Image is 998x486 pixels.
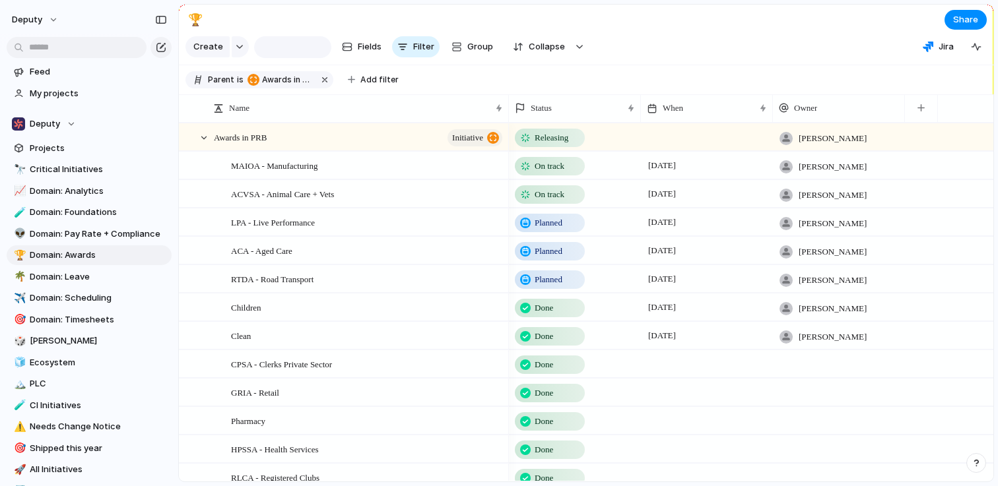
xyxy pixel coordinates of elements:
span: CI Initiatives [30,399,167,412]
span: Planned [535,216,562,229]
span: Awards in PRB [248,74,314,86]
button: ⚠️ [12,420,25,433]
span: ACA - Aged Care [231,243,292,258]
button: Fields [337,36,387,57]
span: My projects [30,87,167,100]
span: Done [535,443,553,456]
a: 👽Domain: Pay Rate + Compliance [7,224,172,244]
span: [DATE] [645,243,679,258]
button: 👽 [12,228,25,241]
button: 📈 [12,185,25,198]
span: ACVSA - Animal Care + Vets [231,186,334,201]
span: When [663,102,683,115]
span: [PERSON_NAME] [799,132,867,145]
a: ✈️Domain: Scheduling [7,288,172,308]
div: 🏆 [188,11,203,28]
span: [DATE] [645,328,679,344]
div: 🎯 [14,312,23,327]
span: [PERSON_NAME] [799,217,867,230]
button: ✈️ [12,291,25,305]
span: Jira [939,40,954,53]
a: ⚠️Needs Change Notice [7,417,172,437]
button: 🎯 [12,313,25,326]
span: Awards in PRB [262,74,314,86]
a: 🎯Domain: Timesheets [7,310,172,330]
span: [DATE] [645,158,679,173]
a: Feed [7,62,172,82]
span: Status [531,102,552,115]
span: RTDA - Road Transport [231,271,314,286]
button: Add filter [340,71,407,89]
button: Group [445,36,500,57]
span: Projects [30,142,167,155]
div: 👽 [14,226,23,241]
span: [PERSON_NAME] [799,245,867,258]
span: Awards in PRB [214,129,267,144]
span: Done [535,301,553,315]
a: 🎲[PERSON_NAME] [7,331,172,351]
div: 🚀 [14,462,23,477]
button: 🌴 [12,270,25,284]
span: Collapse [529,40,565,53]
span: Children [231,299,261,315]
button: Deputy [7,114,172,134]
span: [DATE] [645,271,679,287]
button: 🎯 [12,442,25,455]
button: 🏔️ [12,377,25,390]
button: 🔭 [12,163,25,176]
span: Domain: Timesheets [30,313,167,326]
span: Needs Change Notice [30,420,167,433]
span: is [237,74,244,86]
a: 🔭Critical Initiatives [7,160,172,179]
div: 🧊 [14,355,23,370]
button: Share [945,10,987,30]
a: 🧊Ecosystem [7,353,172,373]
span: CPSA - Clerks Private Sector [231,356,332,371]
span: Done [535,471,553,485]
span: On track [535,188,564,201]
span: Parent [208,74,234,86]
span: Domain: Scheduling [30,291,167,305]
span: MAIOA - Manufacturing [231,158,317,173]
span: Create [193,40,223,53]
div: ✈️ [14,291,23,306]
span: Done [535,358,553,371]
button: 🧪 [12,206,25,219]
span: [PERSON_NAME] [799,302,867,315]
span: Ecosystem [30,356,167,369]
div: ⚠️ [14,419,23,435]
span: deputy [12,13,42,26]
a: 🚀All Initiatives [7,460,172,479]
span: Filter [413,40,434,53]
button: 🧊 [12,356,25,369]
div: 🏔️ [14,377,23,392]
span: Shipped this year [30,442,167,455]
span: Deputy [30,117,60,131]
div: 🧪CI Initiatives [7,396,172,415]
a: My projects [7,84,172,104]
div: 🏆Domain: Awards [7,245,172,265]
a: 🧪Domain: Foundations [7,202,172,222]
button: 🏆 [12,249,25,262]
span: On track [535,160,564,173]
div: 🧪 [14,205,23,220]
span: Planned [535,273,562,286]
a: 📈Domain: Analytics [7,181,172,201]
div: 🧪 [14,398,23,413]
span: Domain: Leave [30,270,167,284]
button: 🎲 [12,334,25,348]
span: LPA - Live Performance [231,214,315,229]
a: 🌴Domain: Leave [7,267,172,287]
button: is [234,73,246,87]
button: Awards in PRB [245,73,316,87]
button: Create [185,36,230,57]
div: 🎲 [14,334,23,349]
span: Name [229,102,249,115]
